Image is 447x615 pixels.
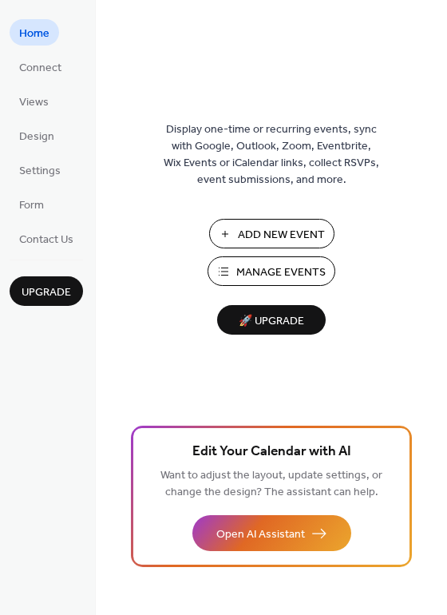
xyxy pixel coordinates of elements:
[19,163,61,180] span: Settings
[216,526,305,543] span: Open AI Assistant
[22,284,71,301] span: Upgrade
[238,227,325,244] span: Add New Event
[10,19,59,46] a: Home
[236,264,326,281] span: Manage Events
[10,191,53,217] a: Form
[227,311,316,332] span: 🚀 Upgrade
[192,441,351,463] span: Edit Your Calendar with AI
[19,232,73,248] span: Contact Us
[217,305,326,335] button: 🚀 Upgrade
[10,122,64,149] a: Design
[10,225,83,252] a: Contact Us
[10,276,83,306] button: Upgrade
[10,54,71,80] a: Connect
[164,121,379,188] span: Display one-time or recurring events, sync with Google, Outlook, Zoom, Eventbrite, Wix Events or ...
[19,94,49,111] span: Views
[192,515,351,551] button: Open AI Assistant
[160,465,382,503] span: Want to adjust the layout, update settings, or change the design? The assistant can help.
[209,219,334,248] button: Add New Event
[19,129,54,145] span: Design
[19,60,61,77] span: Connect
[10,88,58,114] a: Views
[10,157,70,183] a: Settings
[19,26,49,42] span: Home
[19,197,44,214] span: Form
[208,256,335,286] button: Manage Events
